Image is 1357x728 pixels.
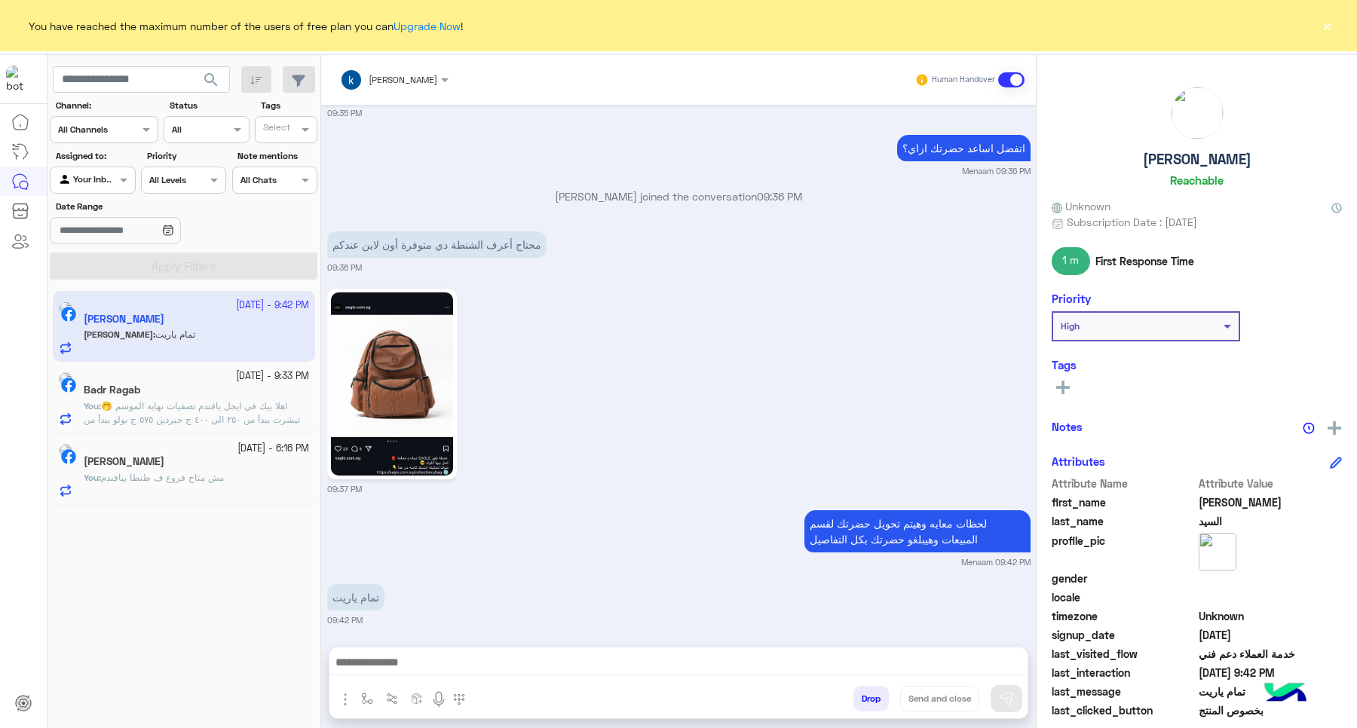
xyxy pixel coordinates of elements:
span: timezone [1052,608,1196,624]
span: last_visited_flow [1052,646,1196,662]
b: : [84,400,101,411]
small: [DATE] - 9:33 PM [236,369,309,384]
small: 09:37 PM [327,483,362,495]
span: last_name [1052,513,1196,529]
h5: Ahmed Ashraf [84,455,164,468]
button: Drop [853,686,889,711]
label: Channel: [56,99,157,112]
span: Attribute Value [1199,476,1343,491]
label: Priority [147,149,225,163]
b: : [84,472,101,483]
small: 09:36 PM [327,262,362,274]
label: Tags [261,99,316,112]
span: 09:36 PM [757,190,802,203]
img: Facebook [61,378,76,393]
label: Note mentions [237,149,315,163]
a: Upgrade Now [394,20,461,32]
h5: [PERSON_NAME] [1143,151,1251,168]
span: locale [1052,589,1196,605]
img: add [1328,421,1341,435]
div: Select [261,121,290,138]
h6: Reachable [1170,173,1224,187]
img: make a call [453,693,465,705]
img: send voice note [430,690,448,708]
img: 713415422032625 [6,66,33,93]
img: create order [411,693,423,705]
span: You have reached the maximum number of the users of free plan you can ! [29,18,463,34]
button: Send and close [900,686,979,711]
h6: Attributes [1052,454,1105,468]
img: picture [59,444,72,457]
span: null [1199,589,1343,605]
small: Menaam 09:36 PM [962,165,1031,177]
span: signup_date [1052,627,1196,643]
small: Human Handover [932,74,995,86]
button: Trigger scenario [380,686,405,711]
span: اهلا بيك في ايجل يافندم تصفيات نهايه الموسم 🤭 تيشرت يبدأ من ٢٥٠ الي ٤٠٠ ج جبردين ٥٧٥ ج بولو يبدأ ... [84,400,303,466]
span: السيد [1199,513,1343,529]
img: send message [999,691,1014,706]
h6: Notes [1052,420,1083,433]
span: خدمة العملاء دعم فني [1199,646,1343,662]
button: search [193,66,230,99]
img: Trigger scenario [386,693,398,705]
span: 2025-09-04T12:06:16.184Z [1199,627,1343,643]
span: Unknown [1052,198,1110,214]
span: 2025-10-04T18:42:46.926Z [1199,665,1343,681]
span: مش متاح فروع ف طنطا ييافندم [101,472,224,483]
span: first_name [1052,494,1196,510]
span: [PERSON_NAME] [369,74,437,85]
h6: Priority [1052,292,1091,305]
img: send attachment [336,690,354,708]
span: Attribute Name [1052,476,1196,491]
img: picture [1199,533,1236,570]
span: You [84,400,99,411]
span: search [202,71,220,89]
b: High [1061,320,1080,332]
span: عبدالرحمن [1199,494,1343,510]
span: last_clicked_button [1052,702,1196,718]
small: Menaam 09:42 PM [961,556,1031,568]
p: 4/10/2025, 9:42 PM [804,510,1031,552]
button: create order [405,686,430,711]
span: 1 m [1052,247,1090,274]
p: 4/10/2025, 9:36 PM [897,135,1031,161]
button: select flow [355,686,380,711]
span: last_message [1052,684,1196,699]
small: [DATE] - 6:16 PM [237,442,309,456]
img: Facebook [61,449,76,464]
img: picture [1172,87,1223,139]
button: × [1319,18,1334,33]
span: بخصوص المنتج [1199,702,1343,718]
span: First Response Time [1095,253,1194,269]
label: Date Range [56,200,225,213]
p: 4/10/2025, 9:36 PM [327,231,547,258]
span: You [84,472,99,483]
h5: Badr Ragab [84,384,140,396]
span: Unknown [1199,608,1343,624]
span: profile_pic [1052,533,1196,567]
small: 09:35 PM [327,107,362,119]
p: [PERSON_NAME] joined the conversation [327,188,1031,204]
span: null [1199,570,1343,586]
img: notes [1303,422,1315,434]
button: Apply Filters [50,252,317,280]
span: last_interaction [1052,665,1196,681]
img: select flow [361,693,373,705]
h6: Tags [1052,358,1342,372]
img: 539318136_956586006650326_5227820104292857871_n.jpg [331,292,453,476]
span: gender [1052,570,1196,586]
img: picture [59,372,72,386]
span: تمام ياريت [1199,684,1343,699]
img: hulul-logo.png [1259,668,1312,720]
span: Subscription Date : [DATE] [1067,214,1197,230]
label: Assigned to: [56,149,133,163]
p: 4/10/2025, 9:42 PM [327,584,384,610]
label: Status [170,99,247,112]
small: 09:42 PM [327,614,363,626]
